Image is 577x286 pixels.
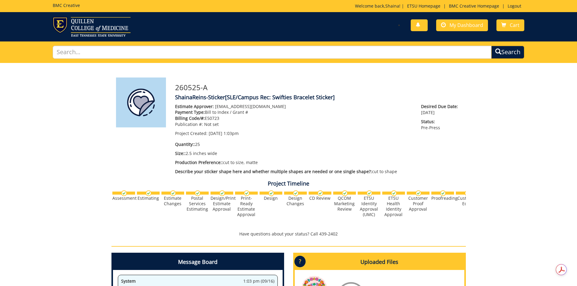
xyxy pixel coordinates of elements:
img: checkmark [440,190,446,196]
a: BMC Creative Homepage [446,3,502,9]
h5: BMC Creative [53,3,80,8]
div: Customer Edits [456,196,479,206]
span: Publication #: [175,121,203,127]
span: [SLE/Campus Rec: Swifties Bracelet Sticker] [225,94,335,101]
p: Welcome back, ! | | | [355,3,524,9]
img: checkmark [219,190,225,196]
img: checkmark [195,190,201,196]
p: [EMAIL_ADDRESS][DOMAIN_NAME] [175,104,412,110]
span: System [121,278,136,284]
div: ETSU Health Identity Approval [382,196,405,217]
h4: Message Board [113,254,283,270]
p: 25 [175,141,412,147]
p: Have questions about your status? Call 439-2402 [111,231,466,237]
img: Product featured image [116,77,166,127]
span: Estimate Approver: [175,104,214,109]
div: Postal Services Estimating [186,196,209,212]
div: Print-Ready Estimate Approval [235,196,258,217]
h4: Project Timeline [111,181,466,187]
img: checkmark [170,190,176,196]
span: Size:: [175,150,186,156]
img: checkmark [293,190,299,196]
div: Design Changes [284,196,307,206]
p: cut to shape [175,169,412,175]
span: Quantity:: [175,141,195,147]
a: Shaina [385,3,399,9]
h4: Uploaded Files [295,254,464,270]
p: Pre-Press [421,119,461,131]
div: Proofreading [431,196,454,201]
img: checkmark [244,190,250,196]
p: 2.5 inches wide [175,150,412,156]
span: Cart [510,22,519,28]
p: E50723 [175,115,412,121]
img: checkmark [465,190,470,196]
p: Bill to Index / Grant # [175,109,412,115]
img: checkmark [416,190,421,196]
img: ETSU logo [53,17,131,37]
button: Search [491,46,524,59]
a: Logout [505,3,524,9]
h3: 260525-A [175,84,461,91]
div: Estimate Changes [161,196,184,206]
img: checkmark [146,190,151,196]
span: My Dashboard [449,22,483,28]
img: checkmark [391,190,397,196]
img: checkmark [268,190,274,196]
img: checkmark [342,190,348,196]
span: Production Preference:: [175,159,223,165]
p: ? [294,256,306,267]
a: ETSU Homepage [404,3,443,9]
span: Status: [421,119,461,125]
a: Cart [496,19,524,31]
span: 1:03 pm (09/16) [243,278,274,284]
p: cut to size, matte [175,159,412,166]
div: CD Review [309,196,331,201]
input: Search... [53,46,492,59]
div: QCOM Marketing Review [333,196,356,212]
span: Desired Due Date: [421,104,461,110]
span: Project Created: [175,130,207,136]
div: Design [260,196,282,201]
div: Design/Print Estimate Approval [211,196,233,212]
span: [DATE] 1:03pm [209,130,239,136]
p: [DATE] [421,104,461,116]
span: Not set [204,121,219,127]
div: Estimating [137,196,160,201]
div: ETSU Identity Approval (UMC) [358,196,380,217]
span: Billing Code/#: [175,115,205,121]
span: Payment Type: [175,109,205,115]
div: Assessment [112,196,135,201]
div: Customer Proof Approval [407,196,429,212]
span: Describe your sticker shape here and whether multiple shapes are needed or one single shape?: [175,169,372,174]
img: checkmark [121,190,127,196]
img: checkmark [366,190,372,196]
img: checkmark [317,190,323,196]
a: My Dashboard [436,19,488,31]
h4: ShainaReins-Sticker [175,94,461,100]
